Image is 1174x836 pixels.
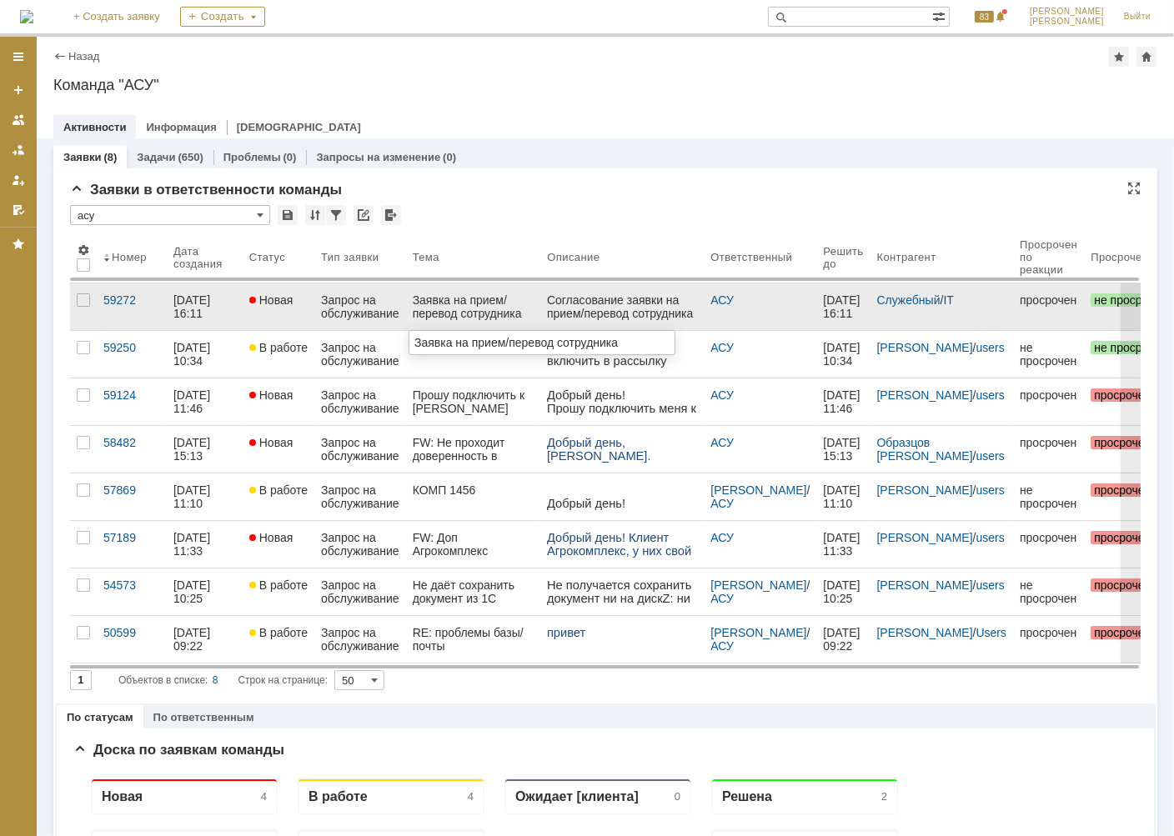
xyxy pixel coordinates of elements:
[413,578,534,605] div: Не даёт сохранить документ из 1С
[116,13,123,27] span: Z
[32,330,52,350] a: АСУ
[167,568,243,615] a: [DATE] 10:25
[73,742,284,758] span: Доска по заявкам команды
[877,483,973,497] a: [PERSON_NAME]
[53,77,1157,93] div: Команда "АСУ"
[249,531,293,544] span: Новая
[188,25,193,38] div: 4
[249,293,293,307] span: Новая
[877,626,973,639] a: [PERSON_NAME]
[1091,293,1171,307] span: не просрочен
[97,331,167,378] a: 59250
[413,483,534,497] div: КОМП 1456
[406,426,541,473] a: FW: Не проходит доверенность в [GEOGRAPHIC_DATA]
[823,483,863,510] span: [DATE] 11:10
[413,293,534,320] div: Заявка на прием/перевод сотрудника
[314,568,406,615] a: Запрос на обслуживание
[283,151,297,163] div: (0)
[103,151,117,163] div: (8)
[235,23,294,39] div: В работе
[406,283,541,330] a: Заявка на прием/перевод сотрудника
[32,298,190,321] div: Прошу подключить к ЭДО Бобровицкая
[944,293,954,307] a: IT
[406,616,541,663] a: RE: проблемы базы/почты
[243,521,314,568] a: Новая
[141,440,170,453] div: 29.09.2025
[710,578,806,592] a: [PERSON_NAME]
[167,426,243,473] a: [DATE] 15:13
[103,293,160,307] div: 59272
[238,298,397,309] div: КОМП 1456
[249,436,293,449] span: Новая
[321,578,399,605] div: Запрос на обслуживание
[413,436,534,463] div: FW: Не проходит доверенность в [GEOGRAPHIC_DATA]
[816,616,870,663] a: [DATE] 09:22
[5,197,32,223] a: Мои согласования
[32,173,131,187] a: #58482: ИТ-услуга
[238,393,397,404] div: Включить в рассылку
[870,232,1014,283] th: Контрагент
[67,711,133,723] a: По статусам
[808,25,814,38] div: 2
[5,107,32,133] a: Заявки на командах
[314,283,406,330] a: Запрос на обслуживание
[32,404,190,428] div: Заявка на прием/перевод сотрудника
[32,191,190,214] div: FW: Не проходит доверенность в ЭДО
[238,173,397,187] div: #54573: ИТ-услуга
[238,280,338,293] a: #57869: ИТ-услуга
[710,626,806,639] a: [PERSON_NAME]
[1091,341,1171,354] span: не просрочен
[243,568,314,615] a: В работе
[1020,293,1077,307] div: просрочен
[823,245,863,270] div: Решить до
[167,232,243,283] th: Дата создания
[243,473,314,520] a: В работе
[173,578,213,605] div: [DATE] 10:25
[179,336,188,344] div: 0. Просрочен
[103,483,160,497] div: 57869
[167,521,243,568] a: [DATE] 11:33
[25,274,42,288] span: Тел
[141,120,170,133] div: 21.08.2025
[243,616,314,663] a: В работе
[1127,182,1141,195] div: На всю страницу
[321,483,399,510] div: Запрос на обслуживание
[1136,47,1156,67] div: Сделать домашней страницей
[70,182,342,198] span: Заявки в ответственности команды
[173,388,213,415] div: [DATE] 11:46
[652,78,751,92] a: #59261: ИТ-услуга
[1091,251,1148,263] div: Просрочен
[32,223,52,243] a: АСУ
[238,96,397,108] div: RE: проблемы базы/почты
[249,388,293,402] span: Новая
[237,121,361,133] a: [DEMOGRAPHIC_DATA]
[238,375,338,388] a: #59250: ИТ-услуга
[710,639,734,653] a: АСУ
[97,283,167,330] a: 59272
[179,229,188,238] div: 0. Просрочен
[32,280,190,293] div: #59124: ИТ-услуга
[321,293,399,320] div: Запрос на обслуживание
[5,167,32,193] a: Мои заявки
[103,341,160,354] div: 59250
[413,531,534,558] div: FW: Доп Агрокомплекс
[249,341,308,354] span: В работе
[877,436,1007,463] div: /
[1091,626,1154,639] span: просрочен
[321,341,399,368] div: Запрос на обслуживание
[316,151,440,163] a: Запросы на изменение
[1013,331,1084,378] a: не просрочен
[406,521,541,568] a: FW: Доп Агрокомплекс
[710,483,806,497] a: [PERSON_NAME]
[710,388,734,402] a: АСУ
[823,626,863,653] span: [DATE] 09:22
[547,251,600,263] div: Описание
[1020,626,1077,639] div: просрочен
[97,473,167,520] a: 57869
[97,616,167,663] a: 50599
[413,626,534,653] div: RE: проблемы базы/почты
[103,578,160,592] div: 54573
[238,191,397,214] div: Не даёт сохранить документ из 1С
[823,341,863,368] span: [DATE] 10:34
[238,78,397,92] div: #50599: ИТ-услуга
